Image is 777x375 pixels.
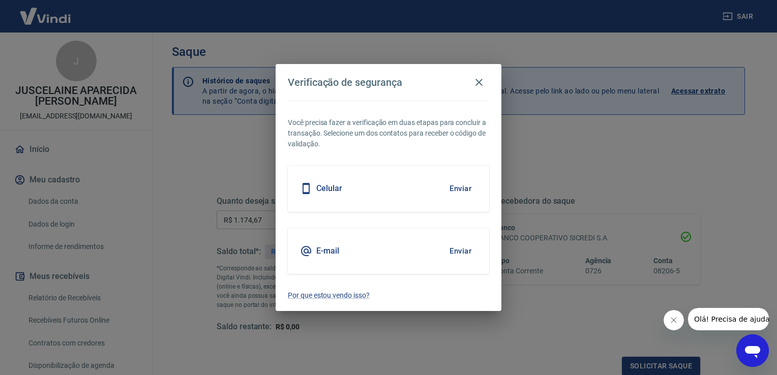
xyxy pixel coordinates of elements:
button: Enviar [444,240,477,262]
button: Enviar [444,178,477,199]
iframe: Botão para abrir a janela de mensagens [736,334,769,367]
h5: Celular [316,183,342,194]
a: Por que estou vendo isso? [288,290,489,301]
iframe: Mensagem da empresa [688,308,769,330]
h4: Verificação de segurança [288,76,402,88]
h5: E-mail [316,246,339,256]
span: Olá! Precisa de ajuda? [6,7,85,15]
p: Você precisa fazer a verificação em duas etapas para concluir a transação. Selecione um dos conta... [288,117,489,149]
iframe: Fechar mensagem [664,310,684,330]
